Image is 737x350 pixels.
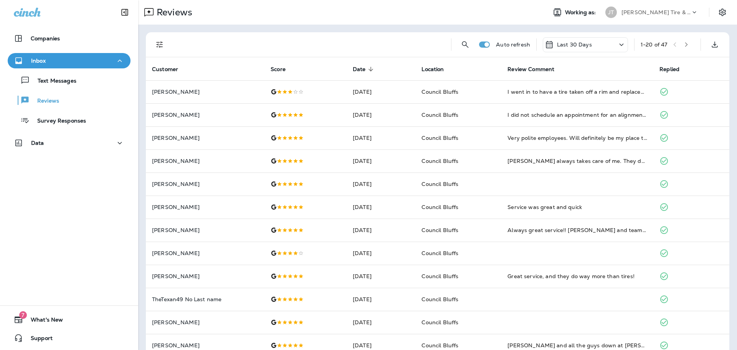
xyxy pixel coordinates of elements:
span: Council Bluffs [421,134,458,141]
td: [DATE] [347,311,415,334]
span: Replied [659,66,679,73]
p: [PERSON_NAME] [152,181,258,187]
td: [DATE] [347,173,415,196]
p: [PERSON_NAME] [152,250,258,256]
button: Survey Responses [8,112,131,128]
span: 7 [19,311,27,319]
span: Council Bluffs [421,319,458,326]
button: Reviews [8,92,131,108]
span: Council Bluffs [421,158,458,164]
button: Support [8,330,131,346]
button: Companies [8,31,131,46]
p: Companies [31,35,60,41]
p: Survey Responses [30,118,86,125]
td: [DATE] [347,265,415,288]
div: Always great service!! Garrett and team are the best!! [507,226,647,234]
p: [PERSON_NAME] [152,204,258,210]
p: Data [31,140,44,146]
span: Location [421,66,454,73]
td: [DATE] [347,149,415,173]
td: [DATE] [347,126,415,149]
div: 1 - 20 of 47 [641,41,667,48]
p: TheTexan49 No Last name [152,296,258,302]
div: JT [605,7,617,18]
p: Text Messages [30,78,76,85]
span: Council Bluffs [421,111,458,118]
button: Data [8,135,131,151]
td: [DATE] [347,219,415,242]
p: Auto refresh [496,41,530,48]
p: [PERSON_NAME] [152,135,258,141]
td: [DATE] [347,80,415,103]
p: Last 30 Days [557,41,592,48]
span: Working as: [565,9,598,16]
div: Jensen always takes care of me. They don't do work that is not needed. Something that I appreciat... [507,157,647,165]
p: Inbox [31,58,46,64]
span: Customer [152,66,178,73]
button: 7What's New [8,312,131,327]
span: Council Bluffs [421,204,458,211]
button: Collapse Sidebar [114,5,136,20]
button: Export as CSV [707,37,722,52]
button: Inbox [8,53,131,68]
span: Score [271,66,286,73]
span: What's New [23,317,63,326]
span: Location [421,66,444,73]
span: Date [353,66,376,73]
button: Text Messages [8,72,131,88]
span: Score [271,66,296,73]
p: [PERSON_NAME] [152,319,258,325]
span: Council Bluffs [421,227,458,234]
span: Date [353,66,366,73]
span: Replied [659,66,689,73]
p: Reviews [30,98,59,105]
td: [DATE] [347,103,415,126]
p: [PERSON_NAME] [152,112,258,118]
p: [PERSON_NAME] [152,227,258,233]
p: [PERSON_NAME] Tire & Auto [621,9,691,15]
div: Service was great and quick [507,203,647,211]
span: Customer [152,66,188,73]
p: Reviews [154,7,192,18]
span: Council Bluffs [421,181,458,187]
button: Settings [716,5,729,19]
button: Search Reviews [458,37,473,52]
button: Filters [152,37,167,52]
td: [DATE] [347,196,415,219]
span: Council Bluffs [421,250,458,257]
span: Council Bluffs [421,88,458,95]
div: I did not schedule an appointment for an alignment, on a truck and they got me in the same day an... [507,111,647,119]
span: Review Comment [507,66,564,73]
div: I went in to have a tire taken off a rim and replaced. The tire was already removed from the vehi... [507,88,647,96]
p: [PERSON_NAME] [152,89,258,95]
p: [PERSON_NAME] [152,273,258,279]
td: [DATE] [347,242,415,265]
div: Garrett and all the guys down at Jensen are absolutely amazing and professional. Great people tha... [507,342,647,349]
div: Great service, and they do way more than tires! [507,272,647,280]
span: Review Comment [507,66,554,73]
div: Very polite employees. Will definitely be my place to go [507,134,647,142]
p: [PERSON_NAME] [152,342,258,348]
span: Council Bluffs [421,342,458,349]
span: Support [23,335,53,344]
span: Council Bluffs [421,273,458,280]
td: [DATE] [347,288,415,311]
span: Council Bluffs [421,296,458,303]
p: [PERSON_NAME] [152,158,258,164]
